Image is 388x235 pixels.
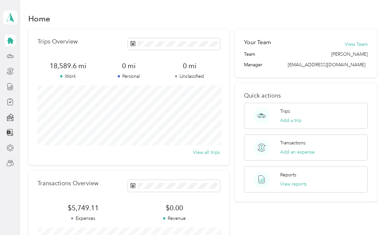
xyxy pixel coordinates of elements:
[193,149,220,156] button: View all trips
[351,198,388,235] iframe: Everlance-gr Chat Button Frame
[280,171,296,178] p: Reports
[129,203,220,213] span: $0.00
[37,61,98,71] span: 18,589.6 mi
[280,149,315,156] button: Add an expense
[159,61,220,71] span: 0 mi
[98,61,159,71] span: 0 mi
[37,73,98,80] p: Work
[244,92,367,99] p: Quick actions
[28,15,50,22] h1: Home
[244,61,262,68] span: Manager
[98,73,159,80] p: Personal
[280,139,305,146] p: Transactions
[280,108,290,115] p: Trips
[37,38,78,45] p: Trips Overview
[280,117,302,124] button: Add a trip
[280,181,307,188] button: View reports
[37,203,129,213] span: $5,749.11
[129,215,220,222] p: Revenue
[331,51,368,58] span: [PERSON_NAME]
[288,62,365,68] span: [EMAIL_ADDRESS][DOMAIN_NAME]
[37,180,98,187] p: Transactions Overview
[345,41,368,48] button: View Team
[159,73,220,80] p: Unclassified
[244,38,271,46] h2: Your Team
[37,215,129,222] p: Expenses
[244,51,255,58] span: Team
